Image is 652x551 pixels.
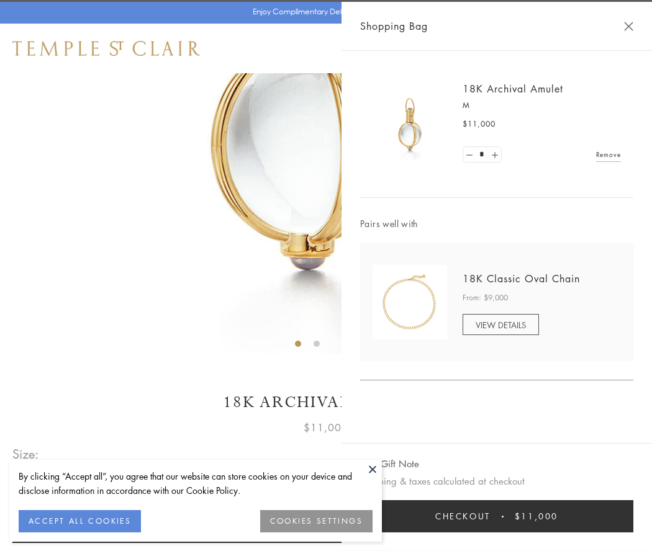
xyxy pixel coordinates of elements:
[260,510,373,532] button: COOKIES SETTINGS
[304,419,348,436] span: $11,000
[360,18,428,34] span: Shopping Bag
[463,314,539,335] a: VIEW DETAILS
[515,509,558,523] span: $11,000
[373,265,447,339] img: N88865-OV18
[12,41,200,56] img: Temple St. Clair
[463,118,496,130] span: $11,000
[463,272,580,285] a: 18K Classic Oval Chain
[488,147,500,163] a: Set quantity to 2
[12,392,640,413] h1: 18K Archival Amulet
[253,6,394,18] p: Enjoy Complimentary Delivery & Returns
[360,217,633,231] span: Pairs well with
[463,147,476,163] a: Set quantity to 0
[463,99,621,112] p: M
[624,22,633,31] button: Close Shopping Bag
[360,500,633,532] button: Checkout $11,000
[19,469,373,498] div: By clicking “Accept all”, you agree that our website can store cookies on your device and disclos...
[360,473,633,489] p: Shipping & taxes calculated at checkout
[19,510,141,532] button: ACCEPT ALL COOKIES
[476,319,526,331] span: VIEW DETAILS
[463,82,563,96] a: 18K Archival Amulet
[12,444,40,464] span: Size:
[435,509,491,523] span: Checkout
[360,456,419,472] button: Add Gift Note
[596,148,621,161] a: Remove
[373,87,447,161] img: 18K Archival Amulet
[463,292,508,304] span: From: $9,000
